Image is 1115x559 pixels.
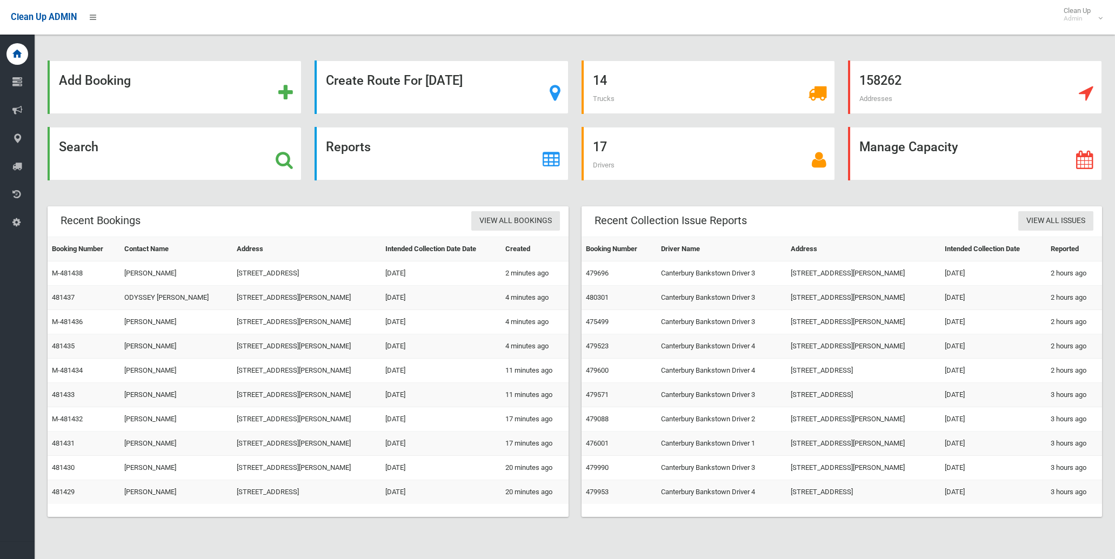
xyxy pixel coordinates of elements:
th: Booking Number [582,237,657,261]
td: [DATE] [381,286,501,310]
a: 475499 [586,318,609,326]
td: [PERSON_NAME] [120,359,232,383]
td: Canterbury Bankstown Driver 3 [657,261,786,286]
td: 3 hours ago [1046,432,1102,456]
a: 481435 [52,342,75,350]
header: Recent Bookings [48,210,153,231]
th: Intended Collection Date [940,237,1046,261]
strong: 17 [593,139,607,154]
td: 3 hours ago [1046,383,1102,407]
th: Booking Number [48,237,120,261]
a: 479990 [586,463,609,472]
a: 476001 [586,439,609,447]
td: 17 minutes ago [501,432,569,456]
td: Canterbury Bankstown Driver 3 [657,286,786,310]
span: Drivers [593,161,615,169]
td: 2 hours ago [1046,286,1102,310]
a: View All Bookings [471,211,560,231]
td: [DATE] [940,456,1046,480]
a: M-481436 [52,318,83,326]
td: [STREET_ADDRESS][PERSON_NAME] [786,432,941,456]
td: [STREET_ADDRESS][PERSON_NAME] [232,286,380,310]
td: [STREET_ADDRESS][PERSON_NAME] [232,359,380,383]
strong: 14 [593,73,607,88]
td: Canterbury Bankstown Driver 3 [657,383,786,407]
td: [PERSON_NAME] [120,261,232,286]
td: 3 hours ago [1046,456,1102,480]
td: 11 minutes ago [501,383,569,407]
td: [DATE] [381,407,501,432]
td: [DATE] [940,334,1046,359]
td: 2 hours ago [1046,261,1102,286]
a: 479696 [586,269,609,277]
a: 479600 [586,366,609,374]
td: 4 minutes ago [501,310,569,334]
td: [PERSON_NAME] [120,432,232,456]
a: Create Route For [DATE] [315,60,569,114]
td: [PERSON_NAME] [120,383,232,407]
td: [DATE] [381,383,501,407]
td: Canterbury Bankstown Driver 4 [657,334,786,359]
a: 158262 Addresses [848,60,1102,114]
td: [STREET_ADDRESS] [786,383,941,407]
td: 2 hours ago [1046,359,1102,383]
a: M-481434 [52,366,83,374]
th: Driver Name [657,237,786,261]
td: [DATE] [381,359,501,383]
td: [DATE] [940,359,1046,383]
td: [STREET_ADDRESS] [232,480,380,504]
td: [STREET_ADDRESS][PERSON_NAME] [786,456,941,480]
td: Canterbury Bankstown Driver 4 [657,359,786,383]
td: [STREET_ADDRESS][PERSON_NAME] [786,286,941,310]
th: Intended Collection Date Date [381,237,501,261]
td: [DATE] [381,334,501,359]
a: 481433 [52,390,75,399]
td: [STREET_ADDRESS][PERSON_NAME] [786,310,941,334]
td: [DATE] [940,407,1046,432]
a: 481430 [52,463,75,472]
td: [STREET_ADDRESS][PERSON_NAME] [786,261,941,286]
td: [DATE] [940,310,1046,334]
a: 479571 [586,390,609,399]
a: View All Issues [1018,211,1093,231]
td: [PERSON_NAME] [120,456,232,480]
th: Reported [1046,237,1102,261]
td: ODYSSEY [PERSON_NAME] [120,286,232,310]
a: Reports [315,127,569,180]
td: 2 hours ago [1046,310,1102,334]
th: Address [232,237,380,261]
a: Add Booking [48,60,302,114]
td: [DATE] [940,286,1046,310]
td: [DATE] [940,261,1046,286]
a: 481437 [52,293,75,301]
a: Search [48,127,302,180]
td: 3 hours ago [1046,480,1102,504]
td: [STREET_ADDRESS][PERSON_NAME] [232,334,380,359]
td: [DATE] [381,310,501,334]
span: Clean Up ADMIN [11,12,77,22]
td: Canterbury Bankstown Driver 2 [657,407,786,432]
strong: Manage Capacity [859,139,958,154]
td: Canterbury Bankstown Driver 3 [657,456,786,480]
header: Recent Collection Issue Reports [582,210,760,231]
th: Contact Name [120,237,232,261]
strong: Create Route For [DATE] [326,73,463,88]
a: 480301 [586,293,609,301]
td: [STREET_ADDRESS][PERSON_NAME] [232,310,380,334]
span: Addresses [859,95,892,103]
td: [DATE] [381,480,501,504]
td: 20 minutes ago [501,456,569,480]
small: Admin [1064,15,1091,23]
span: Clean Up [1058,6,1101,23]
td: 11 minutes ago [501,359,569,383]
a: M-481438 [52,269,83,277]
a: 481431 [52,439,75,447]
a: 14 Trucks [582,60,836,114]
td: [DATE] [381,432,501,456]
td: 20 minutes ago [501,480,569,504]
td: 4 minutes ago [501,286,569,310]
td: [STREET_ADDRESS][PERSON_NAME] [232,383,380,407]
td: [STREET_ADDRESS] [786,359,941,383]
td: 4 minutes ago [501,334,569,359]
td: [DATE] [940,432,1046,456]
